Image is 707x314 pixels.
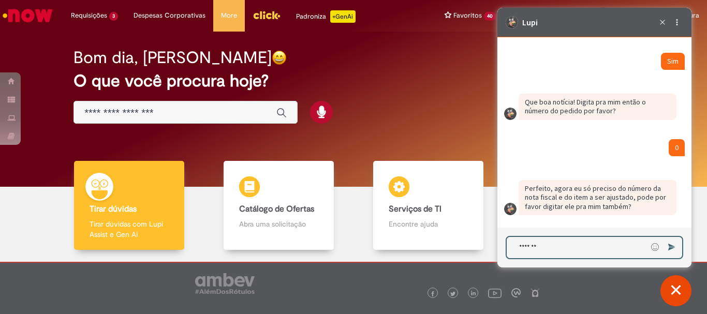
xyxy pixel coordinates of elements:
span: 3 [109,12,118,21]
b: Catálogo de Ofertas [239,204,314,214]
p: Tirar dúvidas com Lupi Assist e Gen Ai [90,219,168,240]
b: Serviços de TI [389,204,441,214]
a: Catálogo de Ofertas Abra uma solicitação [204,161,353,250]
iframe: Suporte do Bate-Papo [497,8,691,267]
span: Favoritos [453,10,482,21]
img: click_logo_yellow_360x200.png [253,7,281,23]
span: 40 [484,12,496,21]
img: ServiceNow [1,5,54,26]
p: +GenAi [330,10,356,23]
p: Abra uma solicitação [239,219,318,229]
a: Serviços de TI Encontre ajuda [353,161,503,250]
div: Padroniza [296,10,356,23]
img: happy-face.png [272,50,287,65]
button: Fechar conversa de suporte [660,275,691,306]
span: Requisições [71,10,107,21]
span: More [221,10,237,21]
h2: O que você procura hoje? [73,72,634,90]
img: logo_footer_youtube.png [488,286,502,300]
img: logo_footer_twitter.png [450,291,455,296]
a: Tirar dúvidas Tirar dúvidas com Lupi Assist e Gen Ai [54,161,204,250]
b: Tirar dúvidas [90,204,137,214]
img: logo_footer_ambev_rotulo_gray.png [195,273,255,294]
img: logo_footer_linkedin.png [471,291,476,297]
p: Encontre ajuda [389,219,467,229]
h2: Bom dia, [PERSON_NAME] [73,49,272,67]
img: logo_footer_facebook.png [430,291,435,296]
span: Despesas Corporativas [134,10,205,21]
